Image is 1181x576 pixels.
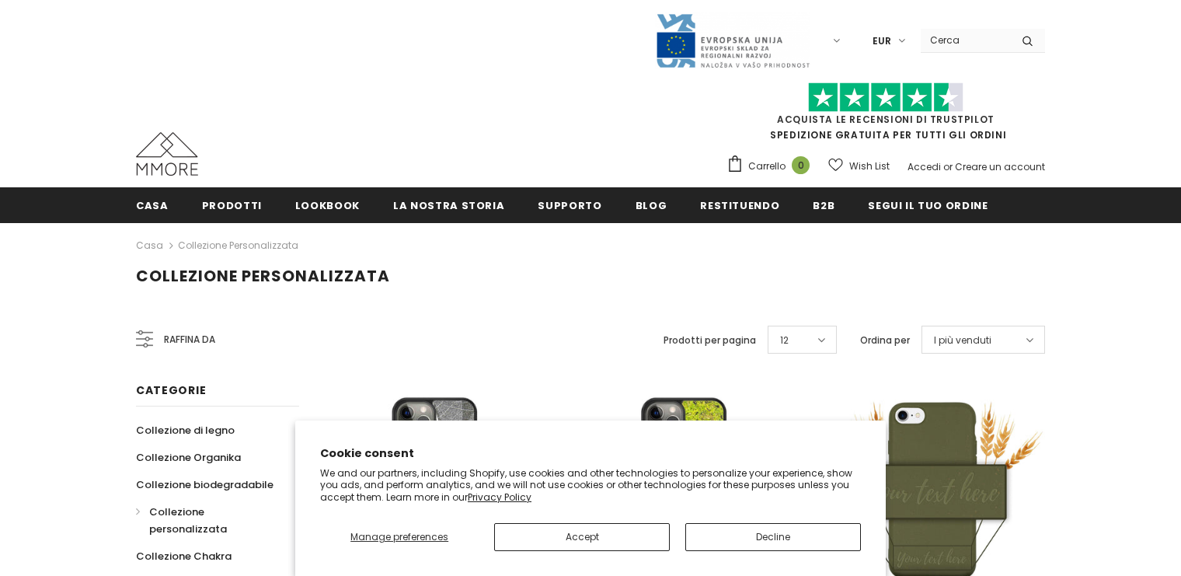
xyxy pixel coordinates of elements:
[350,530,448,543] span: Manage preferences
[636,187,667,222] a: Blog
[700,187,779,222] a: Restituendo
[136,382,206,398] span: Categorie
[780,333,789,348] span: 12
[792,156,810,174] span: 0
[136,417,235,444] a: Collezione di legno
[295,187,360,222] a: Lookbook
[655,12,810,69] img: Javni Razpis
[468,490,531,504] a: Privacy Policy
[149,504,227,536] span: Collezione personalizzata
[726,89,1045,141] span: SPEDIZIONE GRATUITA PER TUTTI GLI ORDINI
[136,498,282,543] a: Collezione personalizzata
[393,198,504,213] span: La nostra storia
[136,265,390,287] span: Collezione personalizzata
[860,333,910,348] label: Ordina per
[494,523,670,551] button: Accept
[202,187,262,222] a: Prodotti
[136,132,198,176] img: Casi MMORE
[700,198,779,213] span: Restituendo
[136,444,241,471] a: Collezione Organika
[777,113,995,126] a: Acquista le recensioni di TrustPilot
[136,471,273,498] a: Collezione biodegradabile
[685,523,861,551] button: Decline
[873,33,891,49] span: EUR
[636,198,667,213] span: Blog
[136,187,169,222] a: Casa
[320,523,479,551] button: Manage preferences
[664,333,756,348] label: Prodotti per pagina
[136,423,235,438] span: Collezione di legno
[538,187,601,222] a: supporto
[868,198,988,213] span: Segui il tuo ordine
[202,198,262,213] span: Prodotti
[136,543,232,570] a: Collezione Chakra
[828,152,890,180] a: Wish List
[320,467,861,504] p: We and our partners, including Shopify, use cookies and other technologies to personalize your ex...
[136,477,273,492] span: Collezione biodegradabile
[320,445,861,462] h2: Cookie consent
[136,198,169,213] span: Casa
[726,155,817,178] a: Carrello 0
[908,160,941,173] a: Accedi
[943,160,953,173] span: or
[813,187,834,222] a: B2B
[538,198,601,213] span: supporto
[136,236,163,255] a: Casa
[868,187,988,222] a: Segui il tuo ordine
[934,333,991,348] span: I più venduti
[849,159,890,174] span: Wish List
[808,82,963,113] img: Fidati di Pilot Stars
[813,198,834,213] span: B2B
[921,29,1010,51] input: Search Site
[136,549,232,564] span: Collezione Chakra
[955,160,1045,173] a: Creare un account
[295,198,360,213] span: Lookbook
[393,187,504,222] a: La nostra storia
[178,239,298,252] a: Collezione personalizzata
[136,450,241,465] span: Collezione Organika
[655,33,810,47] a: Javni Razpis
[748,159,786,174] span: Carrello
[164,331,215,348] span: Raffina da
